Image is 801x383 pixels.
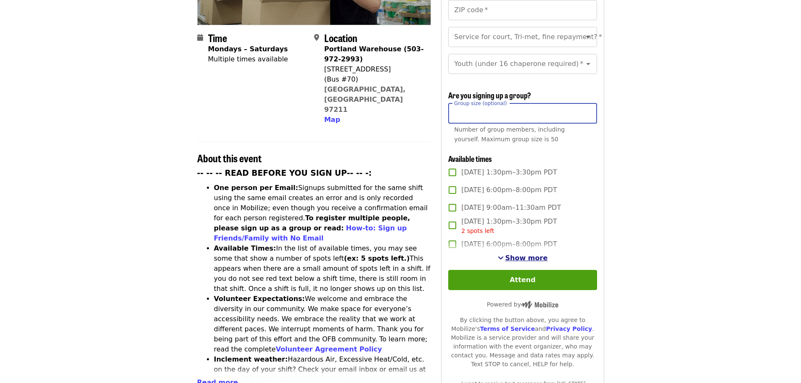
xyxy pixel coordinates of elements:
strong: Portland Warehouse (503-972-2993) [324,45,424,63]
span: Group size (optional) [454,100,507,106]
span: [DATE] 6:00pm–8:00pm PDT [461,185,557,195]
span: [DATE] 6:00pm–8:00pm PDT [461,239,557,249]
button: See more timeslots [498,253,548,263]
a: How-to: Sign up Friends/Family with No Email [214,224,407,242]
span: [DATE] 1:30pm–3:30pm PDT [461,167,557,177]
li: In the list of available times, you may see some that show a number of spots left This appears wh... [214,243,431,294]
span: Powered by [487,301,558,308]
a: [GEOGRAPHIC_DATA], [GEOGRAPHIC_DATA] 97211 [324,85,406,114]
strong: -- -- -- READ BEFORE YOU SIGN UP-- -- -: [197,169,372,177]
button: Open [582,58,594,70]
span: Show more [505,254,548,262]
img: Powered by Mobilize [521,301,558,309]
i: map-marker-alt icon [314,34,319,42]
span: About this event [197,151,262,165]
div: (Bus #70) [324,74,424,85]
span: Are you signing up a group? [448,90,531,100]
strong: One person per Email: [214,184,299,192]
span: Map [324,116,340,124]
strong: To register multiple people, please sign up as a group or read: [214,214,410,232]
a: Terms of Service [480,325,535,332]
strong: Volunteer Expectations: [214,295,305,303]
span: Time [208,30,227,45]
input: [object Object] [448,103,597,124]
span: Available times [448,153,492,164]
div: Multiple times available [208,54,288,64]
a: Volunteer Agreement Policy [276,345,382,353]
i: calendar icon [197,34,203,42]
button: Attend [448,270,597,290]
span: Location [324,30,357,45]
div: [STREET_ADDRESS] [324,64,424,74]
li: We welcome and embrace the diversity in our community. We make space for everyone’s accessibility... [214,294,431,354]
strong: Mondays – Saturdays [208,45,288,53]
span: 2 spots left [461,227,494,234]
button: Open [582,31,594,43]
span: Number of group members, including yourself. Maximum group size is 50 [454,126,565,143]
button: Map [324,115,340,125]
strong: (ex: 5 spots left.) [344,254,410,262]
strong: Inclement weather: [214,355,288,363]
span: [DATE] 1:30pm–3:30pm PDT [461,217,557,235]
div: By clicking the button above, you agree to Mobilize's and . Mobilize is a service provider and wi... [448,316,597,369]
span: [DATE] 9:00am–11:30am PDT [461,203,561,213]
li: Signups submitted for the same shift using the same email creates an error and is only recorded o... [214,183,431,243]
a: Privacy Policy [546,325,592,332]
strong: Available Times: [214,244,276,252]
